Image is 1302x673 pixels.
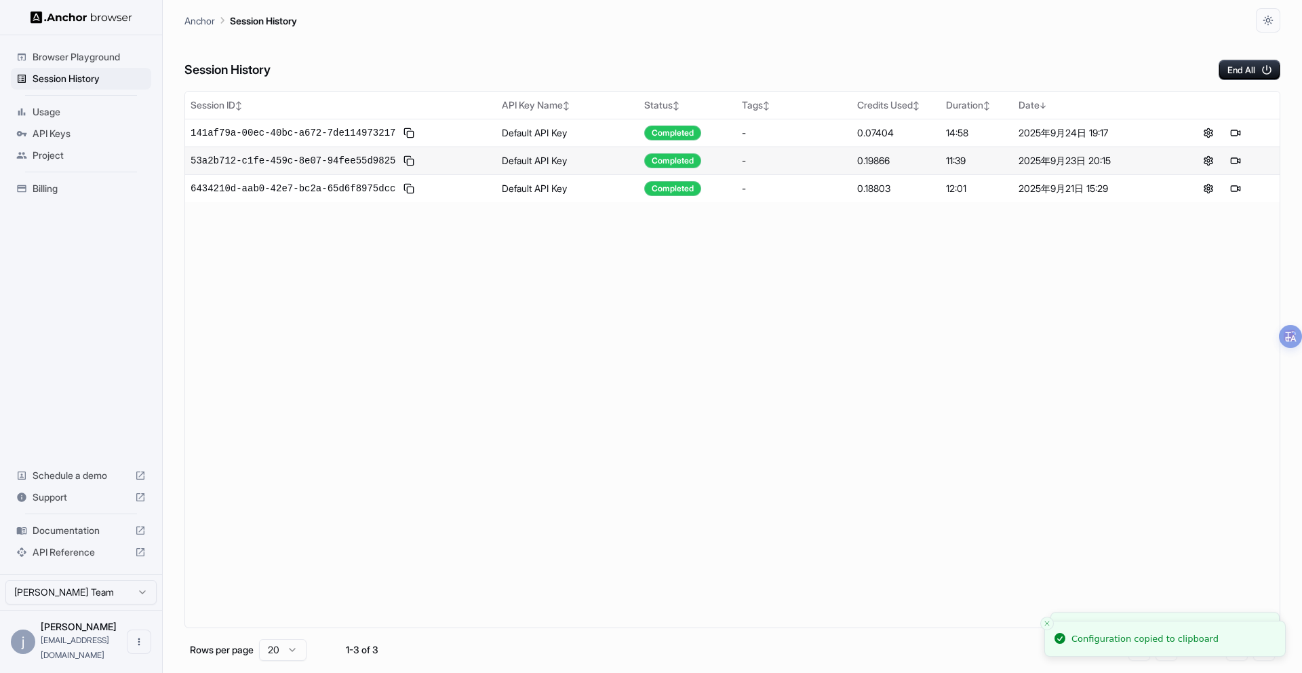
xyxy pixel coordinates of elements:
[742,126,846,140] div: -
[1019,154,1159,168] div: 2025年9月23日 20:15
[857,154,935,168] div: 0.19866
[191,182,395,195] span: 6434210d-aab0-42e7-bc2a-65d6f8975dcc
[11,46,151,68] div: Browser Playground
[1040,100,1046,111] span: ↓
[184,60,271,80] h6: Session History
[33,50,146,64] span: Browser Playground
[191,154,395,168] span: 53a2b712-c1fe-459c-8e07-94fee55d9825
[1019,126,1159,140] div: 2025年9月24日 19:17
[11,145,151,166] div: Project
[11,486,151,508] div: Support
[644,181,701,196] div: Completed
[673,100,679,111] span: ↕
[11,123,151,145] div: API Keys
[41,621,117,632] span: joey Liu
[857,98,935,112] div: Credits Used
[1219,60,1280,80] button: End All
[11,68,151,90] div: Session History
[33,72,146,85] span: Session History
[946,182,1007,195] div: 12:01
[742,154,846,168] div: -
[1019,98,1159,112] div: Date
[763,100,770,111] span: ↕
[191,98,491,112] div: Session ID
[33,105,146,119] span: Usage
[644,98,731,112] div: Status
[191,126,395,140] span: 141af79a-00ec-40bc-a672-7de114973217
[31,11,132,24] img: Anchor Logo
[563,100,570,111] span: ↕
[184,14,215,28] p: Anchor
[11,101,151,123] div: Usage
[946,98,1007,112] div: Duration
[33,149,146,162] span: Project
[33,469,130,482] span: Schedule a demo
[1040,617,1054,630] button: Close toast
[946,126,1007,140] div: 14:58
[1019,182,1159,195] div: 2025年9月21日 15:29
[742,182,846,195] div: -
[857,182,935,195] div: 0.18803
[230,14,297,28] p: Session History
[644,126,701,140] div: Completed
[11,178,151,199] div: Billing
[184,13,297,28] nav: breadcrumb
[33,127,146,140] span: API Keys
[913,100,920,111] span: ↕
[496,119,639,147] td: Default API Key
[946,154,1007,168] div: 11:39
[11,465,151,486] div: Schedule a demo
[33,545,130,559] span: API Reference
[11,630,35,654] div: j
[41,635,109,660] span: niunux@gmail.com
[644,153,701,168] div: Completed
[11,520,151,541] div: Documentation
[983,100,990,111] span: ↕
[11,541,151,563] div: API Reference
[742,98,846,112] div: Tags
[190,643,254,657] p: Rows per page
[127,630,151,654] button: Open menu
[235,100,242,111] span: ↕
[496,147,639,174] td: Default API Key
[33,182,146,195] span: Billing
[502,98,633,112] div: API Key Name
[33,524,130,537] span: Documentation
[1071,632,1219,646] div: Configuration copied to clipboard
[1279,325,1302,348] div: 准备翻译
[33,491,130,504] span: Support
[857,126,935,140] div: 0.07404
[328,643,396,657] div: 1-3 of 3
[496,174,639,202] td: Default API Key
